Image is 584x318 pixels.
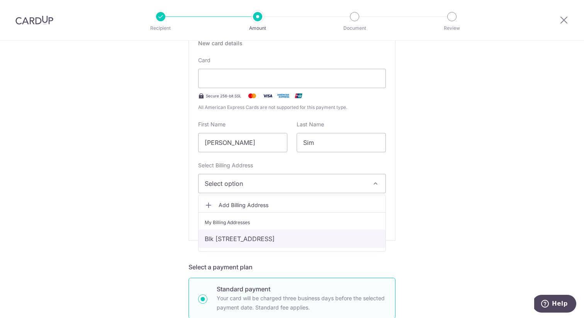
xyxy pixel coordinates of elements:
a: Add Billing Address [199,198,385,212]
label: First Name [198,121,226,128]
div: New card details [198,39,386,47]
span: All American Express Cards are not supported for this payment type. [198,104,386,111]
input: Cardholder First Name [198,133,287,152]
p: Standard payment [217,284,386,294]
label: Select Billing Address [198,162,253,169]
a: Blk [STREET_ADDRESS] [199,230,385,248]
p: Amount [229,24,286,32]
span: Add Billing Address [219,201,379,209]
img: Visa [260,91,275,100]
p: Your card will be charged three business days before the selected payment date. Standard fee appl... [217,294,386,312]
iframe: Opens a widget where you can find more information [534,295,576,314]
img: Mastercard [244,91,260,100]
button: Select option [198,174,386,193]
p: Recipient [132,24,189,32]
span: My Billing Addresses [205,219,250,226]
label: Card [198,56,211,64]
p: Review [423,24,480,32]
span: Select option [205,179,365,188]
img: CardUp [15,15,53,25]
p: Document [326,24,383,32]
iframe: Secure card payment input frame [205,74,379,83]
span: Secure 256-bit SSL [206,93,241,99]
label: Last Name [297,121,324,128]
img: .alt.amex [275,91,291,100]
img: .alt.unionpay [291,91,306,100]
h5: Select a payment plan [188,262,396,272]
input: Cardholder Last Name [297,133,386,152]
